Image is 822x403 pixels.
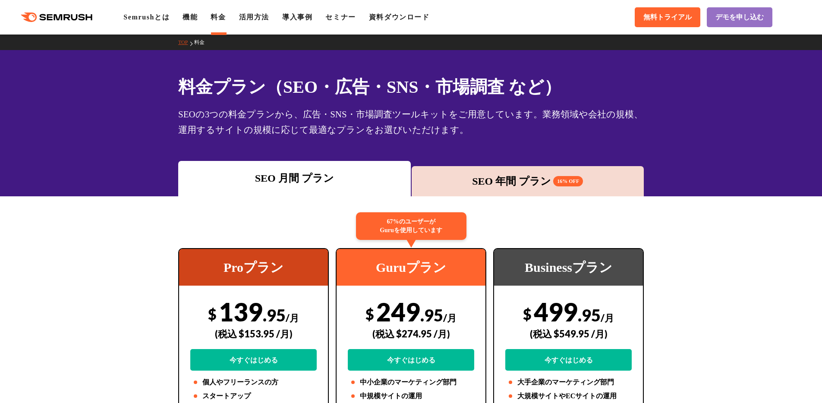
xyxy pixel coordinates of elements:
li: 中小企業のマーケティング部門 [348,377,474,387]
h1: 料金プラン（SEO・広告・SNS・市場調査 など） [178,74,644,100]
span: 無料トライアル [643,13,692,22]
li: 個人やフリーランスの方 [190,377,317,387]
span: 16% OFF [553,176,583,186]
div: (税込 $153.95 /月) [190,318,317,349]
span: /月 [601,312,614,324]
li: スタートアップ [190,391,317,401]
span: .95 [263,305,286,325]
span: $ [523,305,532,323]
div: (税込 $549.95 /月) [505,318,632,349]
span: /月 [443,312,457,324]
div: (税込 $274.95 /月) [348,318,474,349]
a: TOP [178,39,194,45]
a: 活用方法 [239,13,269,21]
div: Businessプラン [494,249,643,286]
span: /月 [286,312,299,324]
a: 機能 [183,13,198,21]
a: セミナー [325,13,356,21]
a: 今すぐはじめる [348,349,474,371]
div: 67%のユーザーが Guruを使用しています [356,212,466,240]
a: デモを申し込む [707,7,772,27]
li: 中規模サイトの運用 [348,391,474,401]
li: 大手企業のマーケティング部門 [505,377,632,387]
a: 今すぐはじめる [505,349,632,371]
a: 資料ダウンロード [369,13,430,21]
div: SEOの3つの料金プランから、広告・SNS・市場調査ツールキットをご用意しています。業務領域や会社の規模、運用するサイトの規模に応じて最適なプランをお選びいただけます。 [178,107,644,138]
a: 料金 [211,13,226,21]
div: 249 [348,296,474,371]
div: Proプラン [179,249,328,286]
div: SEO 月間 プラン [183,170,406,186]
span: .95 [578,305,601,325]
div: 499 [505,296,632,371]
a: Semrushとは [123,13,170,21]
div: SEO 年間 プラン [416,173,640,189]
a: 今すぐはじめる [190,349,317,371]
span: $ [365,305,374,323]
li: 大規模サイトやECサイトの運用 [505,391,632,401]
a: 無料トライアル [635,7,700,27]
a: 料金 [194,39,211,45]
span: .95 [420,305,443,325]
span: $ [208,305,217,323]
div: 139 [190,296,317,371]
a: 導入事例 [282,13,312,21]
div: Guruプラン [337,249,485,286]
span: デモを申し込む [715,13,764,22]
